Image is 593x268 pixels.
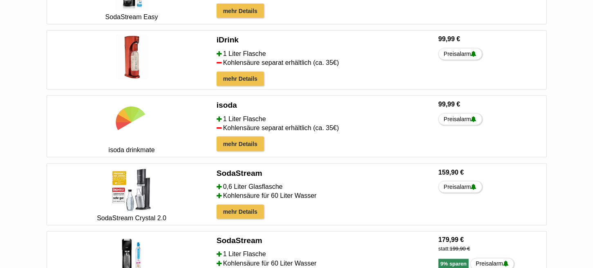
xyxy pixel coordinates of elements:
[50,168,213,222] a: SodaStream Crystal 2.0
[217,205,264,219] a: mehr Details
[439,181,482,193] a: Preisalarm
[439,48,482,60] a: Preisalarm
[439,35,543,44] h6: 99,99 €
[217,137,264,151] a: mehr Details
[217,236,432,248] a: SodaStream
[217,168,432,180] a: SodaStream
[217,100,237,111] h4: isoda
[50,13,213,21] div: SodaStream Easy
[50,100,213,154] a: isoda drinkmate
[223,191,317,200] span: Kohlensäure für 60 Liter Wasser
[217,236,262,246] h4: SodaStream
[50,215,213,222] div: SodaStream Crystal 2.0
[50,146,213,154] div: isoda drinkmate
[217,72,264,86] a: mehr Details
[450,246,470,252] span: 199,90 €
[109,168,154,213] img: SodaStream Wassersprudler
[109,100,154,145] img: isoda Wassersprudler
[223,58,339,67] span: Kohlensäure separat erhältlich (ca. 35€)
[217,35,432,47] a: iDrink
[439,100,543,109] h6: 99,99 €
[223,182,283,191] span: 0,6 Liter Glasflasche
[439,113,482,125] a: Preisalarm
[223,250,266,259] span: 1 Liter Flasche
[217,35,239,45] h4: iDrink
[439,236,543,245] h6: 179,99 €
[217,4,264,18] a: mehr Details
[439,245,543,254] div: statt:
[217,100,432,112] a: isoda
[223,124,339,133] span: Kohlensäure separat erhältlich (ca. 35€)
[223,115,266,124] span: 1 Liter Flasche
[217,168,262,179] h4: SodaStream
[223,49,266,58] span: 1 Liter Flasche
[116,35,148,80] img: iDrink Wassersprudler
[439,168,543,177] h6: 159,90 €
